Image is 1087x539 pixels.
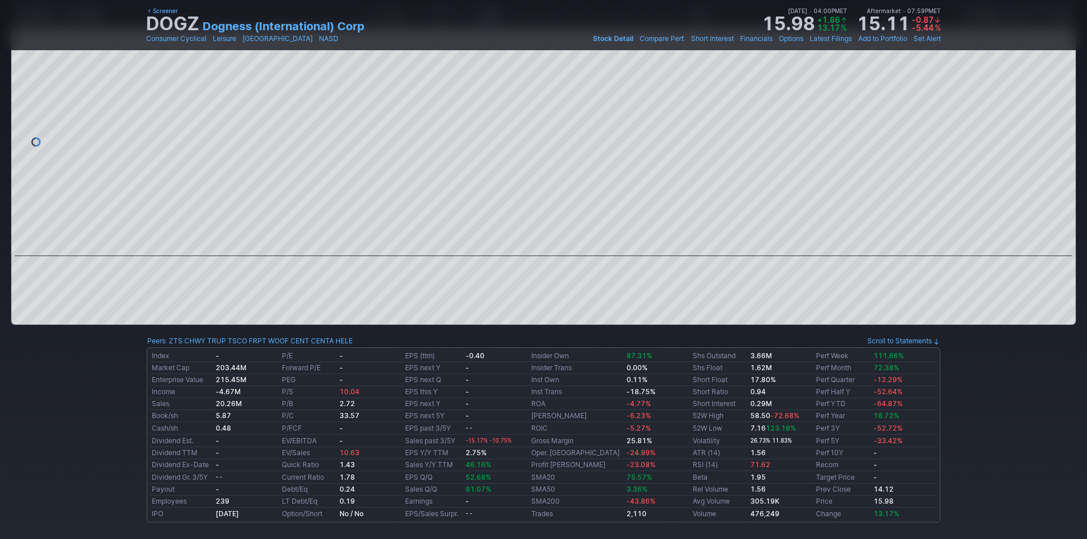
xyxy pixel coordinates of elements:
[149,435,213,447] td: Dividend Est.
[814,422,871,435] td: Perf 3Y
[466,437,488,444] span: -15.17%
[466,473,491,481] span: 52.68%
[216,375,247,384] b: 215.45M
[340,509,363,518] b: No / No
[874,460,877,469] b: -
[466,351,484,360] b: -0.40
[627,411,651,420] span: -6.23%
[216,448,219,457] b: -
[213,33,236,44] a: Leisure
[280,386,337,398] td: P/S
[914,33,941,44] a: Set Alert
[750,411,799,420] b: 58.50
[149,496,213,508] td: Employees
[216,460,219,469] b: -
[529,410,624,422] td: [PERSON_NAME]
[149,398,213,410] td: Sales
[466,448,487,457] b: 2.75%
[627,485,648,493] span: 3.36%
[529,471,624,484] td: SMA20
[788,6,847,16] span: [DATE] 04:00PM ET
[403,508,463,520] td: EPS/Sales Surpr.
[690,496,748,508] td: Avg Volume
[867,6,941,16] span: Aftermarket 07:59PM ET
[403,386,463,398] td: EPS this Y
[593,34,633,43] span: Stock Detail
[228,335,247,347] a: TSCO
[874,399,903,408] span: -64.87%
[216,509,239,518] b: [DATE]
[690,410,748,422] td: 52W High
[750,375,776,384] b: 17.80%
[750,473,766,481] b: 1.95
[810,34,852,43] span: Latest Filings
[814,410,871,422] td: Perf Year
[340,497,355,505] b: 0.19
[690,422,748,435] td: 52W Low
[403,435,463,447] td: Sales past 3/5Y
[237,33,241,44] span: •
[874,509,899,518] span: 13.17%
[243,33,313,44] a: [GEOGRAPHIC_DATA]
[690,435,748,447] td: Volatility
[867,337,940,345] a: Scroll to Statements
[403,459,463,471] td: Sales Y/Y TTM
[149,422,213,435] td: Cash/sh
[635,33,639,44] span: •
[691,33,734,44] a: Short Interest
[208,33,212,44] span: •
[340,387,359,396] span: 10.04
[184,335,205,347] a: CHWY
[336,335,353,347] a: HELE
[466,497,469,505] b: -
[340,399,355,408] b: 2.72
[627,424,651,432] span: -5.27%
[280,350,337,362] td: P/E
[805,33,809,44] span: •
[908,33,912,44] span: •
[750,448,766,457] b: 1.56
[814,350,871,362] td: Perf Week
[403,398,463,410] td: EPS next Y
[690,459,748,471] td: RSI (14)
[750,437,792,444] small: 26.73% 11.83%
[149,386,213,398] td: Income
[466,387,469,396] b: -
[403,496,463,508] td: Earnings
[690,350,748,362] td: Shs Outstand
[593,33,633,44] a: Stock Detail
[627,363,648,372] b: 0.00%
[814,447,871,459] td: Perf 10Y
[149,471,213,484] td: Dividend Gr. 3/5Y
[814,435,871,447] td: Perf 5Y
[340,424,343,432] b: -
[466,510,472,517] small: - -
[403,410,463,422] td: EPS next 5Y
[740,33,773,44] a: Financials
[149,484,213,496] td: Payout
[935,23,941,33] span: %
[149,447,213,459] td: Dividend TTM
[280,447,337,459] td: EV/Sales
[627,436,652,445] b: 25.81%
[314,33,318,44] span: •
[874,473,877,481] b: -
[216,351,219,360] b: -
[814,496,871,508] td: Price
[169,335,183,347] a: ZTS
[853,33,857,44] span: •
[466,485,491,493] span: 81.07%
[627,473,652,481] span: 75.57%
[490,437,512,444] span: -10.75%
[750,387,766,396] b: 0.94
[774,33,778,44] span: •
[814,374,871,386] td: Perf Quarter
[149,459,213,471] td: Dividend Ex-Date
[693,375,728,384] a: Short Float
[280,484,337,496] td: Debt/Eq
[147,335,353,347] div: :
[874,485,894,493] b: 14.12
[856,15,910,33] strong: 15.11
[311,335,334,347] a: CENTA
[149,410,213,422] td: Book/sh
